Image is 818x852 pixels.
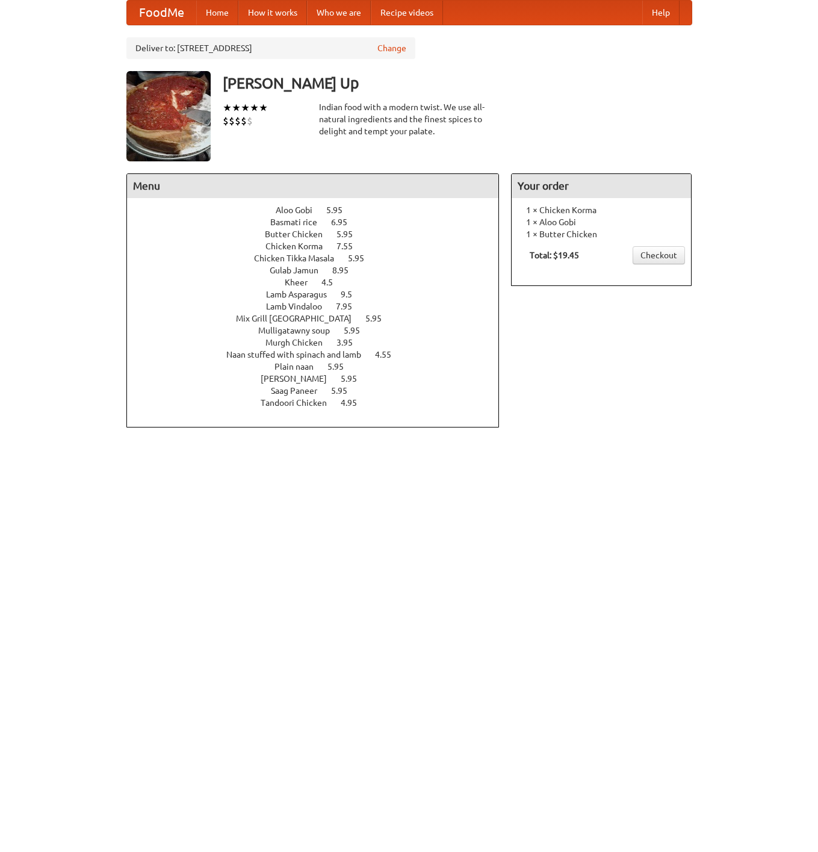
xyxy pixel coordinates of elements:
[344,326,372,335] span: 5.95
[236,314,404,323] a: Mix Grill [GEOGRAPHIC_DATA] 5.95
[276,205,365,215] a: Aloo Gobi 5.95
[285,278,320,287] span: Kheer
[232,101,241,114] li: ★
[348,253,376,263] span: 5.95
[270,217,329,227] span: Basmati rice
[270,266,330,275] span: Gulab Jamun
[254,253,346,263] span: Chicken Tikka Masala
[261,374,379,384] a: [PERSON_NAME] 5.95
[265,229,335,239] span: Butter Chicken
[336,241,365,251] span: 7.55
[319,101,500,137] div: Indian food with a modern twist. We use all-natural ingredients and the finest spices to delight ...
[241,101,250,114] li: ★
[223,114,229,128] li: $
[226,350,373,359] span: Naan stuffed with spinach and lamb
[223,71,692,95] h3: [PERSON_NAME] Up
[266,302,334,311] span: Lamb Vindaloo
[530,250,579,260] b: Total: $19.45
[274,362,366,372] a: Plain naan 5.95
[266,290,339,299] span: Lamb Asparagus
[307,1,371,25] a: Who we are
[265,338,335,347] span: Murgh Chicken
[271,386,370,396] a: Saag Paneer 5.95
[241,114,247,128] li: $
[127,1,196,25] a: FoodMe
[266,290,374,299] a: Lamb Asparagus 9.5
[274,362,326,372] span: Plain naan
[518,228,685,240] li: 1 × Butter Chicken
[196,1,238,25] a: Home
[377,42,406,54] a: Change
[261,398,379,408] a: Tandoori Chicken 4.95
[341,374,369,384] span: 5.95
[365,314,394,323] span: 5.95
[261,398,339,408] span: Tandoori Chicken
[331,217,359,227] span: 6.95
[247,114,253,128] li: $
[331,386,359,396] span: 5.95
[270,217,370,227] a: Basmati rice 6.95
[259,101,268,114] li: ★
[518,216,685,228] li: 1 × Aloo Gobi
[371,1,443,25] a: Recipe videos
[327,362,356,372] span: 5.95
[261,374,339,384] span: [PERSON_NAME]
[126,71,211,161] img: angular.jpg
[258,326,382,335] a: Mulligatawny soup 5.95
[254,253,386,263] a: Chicken Tikka Masala 5.95
[633,246,685,264] a: Checkout
[336,302,364,311] span: 7.95
[236,314,364,323] span: Mix Grill [GEOGRAPHIC_DATA]
[326,205,355,215] span: 5.95
[270,266,371,275] a: Gulab Jamun 8.95
[336,338,365,347] span: 3.95
[341,290,364,299] span: 9.5
[276,205,324,215] span: Aloo Gobi
[341,398,369,408] span: 4.95
[250,101,259,114] li: ★
[642,1,680,25] a: Help
[223,101,232,114] li: ★
[265,229,375,239] a: Butter Chicken 5.95
[265,338,375,347] a: Murgh Chicken 3.95
[258,326,342,335] span: Mulligatawny soup
[266,302,374,311] a: Lamb Vindaloo 7.95
[235,114,241,128] li: $
[265,241,335,251] span: Chicken Korma
[238,1,307,25] a: How it works
[321,278,345,287] span: 4.5
[336,229,365,239] span: 5.95
[271,386,329,396] span: Saag Paneer
[226,350,414,359] a: Naan stuffed with spinach and lamb 4.55
[265,241,375,251] a: Chicken Korma 7.55
[375,350,403,359] span: 4.55
[127,174,499,198] h4: Menu
[126,37,415,59] div: Deliver to: [STREET_ADDRESS]
[518,204,685,216] li: 1 × Chicken Korma
[512,174,691,198] h4: Your order
[285,278,355,287] a: Kheer 4.5
[332,266,361,275] span: 8.95
[229,114,235,128] li: $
